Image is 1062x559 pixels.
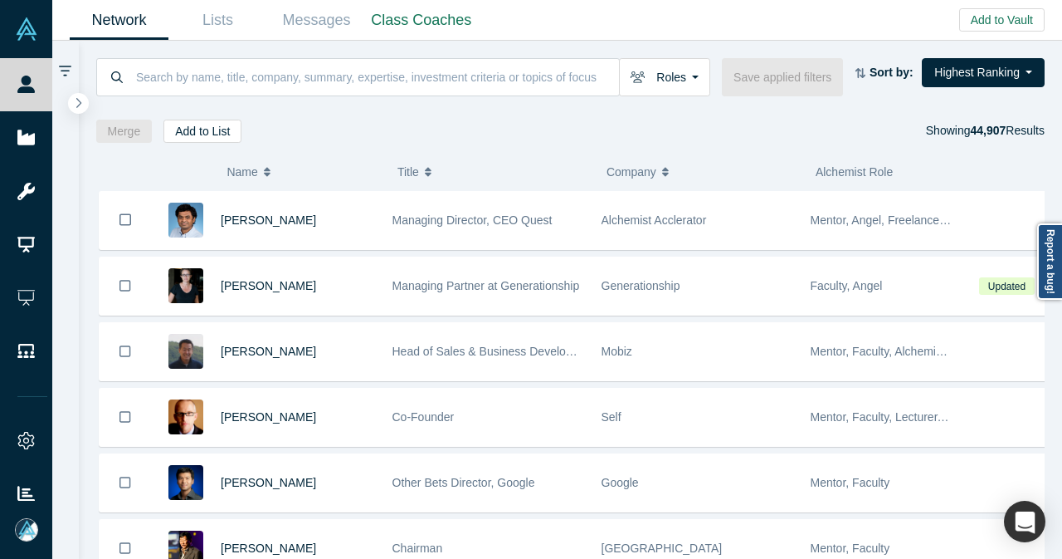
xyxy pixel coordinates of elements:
button: Title [397,154,589,189]
img: Michael Chang's Profile Image [168,334,203,369]
a: Lists [168,1,267,40]
span: Managing Partner at Generationship [392,279,580,292]
button: Bookmark [100,191,151,249]
span: Faculty, Angel [811,279,883,292]
span: Mentor, Faculty [811,542,890,555]
span: Google [602,476,639,489]
a: Report a bug! [1037,223,1062,300]
span: Company [607,154,656,189]
span: Title [397,154,419,189]
span: [GEOGRAPHIC_DATA] [602,542,723,555]
img: Steven Kan's Profile Image [168,465,203,500]
button: Add to Vault [959,8,1045,32]
span: Alchemist Role [816,165,893,179]
span: Results [970,124,1045,137]
strong: 44,907 [970,124,1006,137]
a: Class Coaches [366,1,477,40]
a: Network [70,1,168,40]
button: Add to List [163,120,241,143]
button: Merge [96,120,153,143]
span: Alchemist Acclerator [602,213,707,227]
a: [PERSON_NAME] [221,345,316,358]
img: Mia Scott's Account [15,518,38,542]
strong: Sort by: [870,66,913,79]
img: Gnani Palanikumar's Profile Image [168,203,203,238]
span: Updated [979,277,1034,295]
span: Mentor, Faculty, Alchemist 25 [811,345,962,358]
span: Managing Director, CEO Quest [392,213,553,227]
span: Other Bets Director, Google [392,476,535,489]
a: [PERSON_NAME] [221,476,316,489]
button: Save applied filters [722,58,843,96]
a: Messages [267,1,366,40]
button: Bookmark [100,454,151,512]
span: Co-Founder [392,410,455,424]
a: [PERSON_NAME] [221,279,316,292]
div: Showing [926,120,1045,143]
input: Search by name, title, company, summary, expertise, investment criteria or topics of focus [134,57,619,96]
span: Name [227,154,257,189]
span: Chairman [392,542,443,555]
span: Generationship [602,279,680,292]
button: Name [227,154,380,189]
a: [PERSON_NAME] [221,213,316,227]
img: Robert Winder's Profile Image [168,400,203,434]
span: Head of Sales & Business Development (interim) [392,345,644,358]
a: [PERSON_NAME] [221,410,316,424]
button: Bookmark [100,389,151,446]
span: Mentor, Faculty [811,476,890,489]
button: Bookmark [100,323,151,380]
button: Company [607,154,798,189]
button: Roles [619,58,710,96]
a: [PERSON_NAME] [221,542,316,555]
img: Alchemist Vault Logo [15,17,38,41]
img: Rachel Chalmers's Profile Image [168,268,203,303]
span: Mobiz [602,345,632,358]
button: Highest Ranking [922,58,1045,87]
button: Bookmark [100,257,151,315]
span: Self [602,410,621,424]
